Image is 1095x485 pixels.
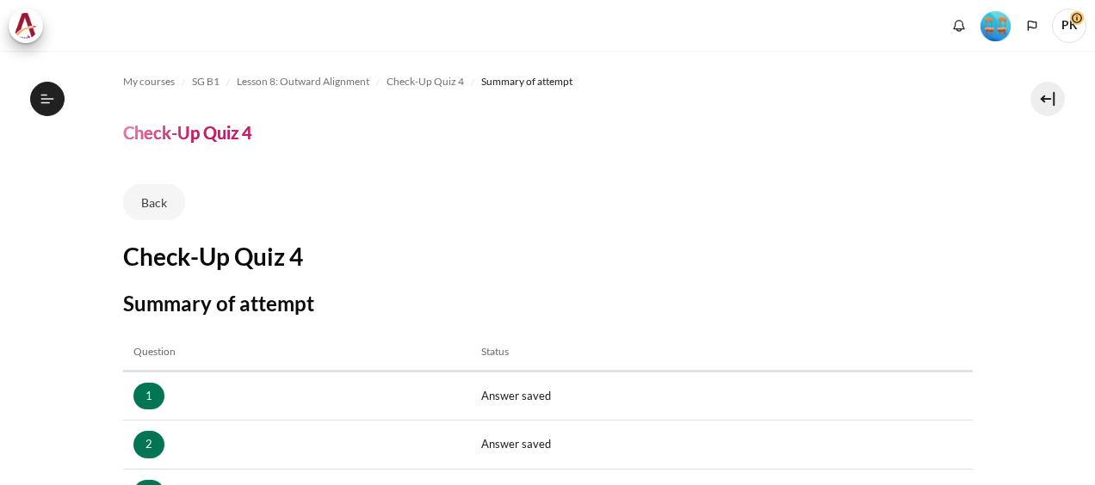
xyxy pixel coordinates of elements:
img: Architeck [14,13,38,39]
img: Level #4 [981,11,1011,41]
span: PK [1052,9,1086,43]
a: Back [123,184,185,220]
span: Lesson 8: Outward Alignment [237,74,369,89]
a: Architeck Architeck [9,9,52,43]
h3: Summary of attempt [123,290,973,316]
span: SG B1 [192,74,220,89]
span: Check-Up Quiz 4 [387,74,464,89]
h2: Check-Up Quiz 4 [123,241,973,272]
a: 1 [133,383,164,410]
td: Answer saved [471,421,972,470]
a: Level #4 [974,9,1018,41]
a: User menu [1052,9,1086,43]
nav: Navigation bar [123,68,973,95]
a: 2 [133,431,164,458]
a: My courses [123,71,175,92]
button: Languages [1019,13,1045,39]
a: SG B1 [192,71,220,92]
span: My courses [123,74,175,89]
td: Answer saved [471,371,972,421]
div: Level #4 [981,9,1011,41]
div: Show notification window with no new notifications [946,13,972,39]
th: Question [123,334,472,371]
span: Summary of attempt [481,74,572,89]
h4: Check-Up Quiz 4 [123,121,252,144]
th: Status [471,334,972,371]
a: Check-Up Quiz 4 [387,71,464,92]
a: Lesson 8: Outward Alignment [237,71,369,92]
